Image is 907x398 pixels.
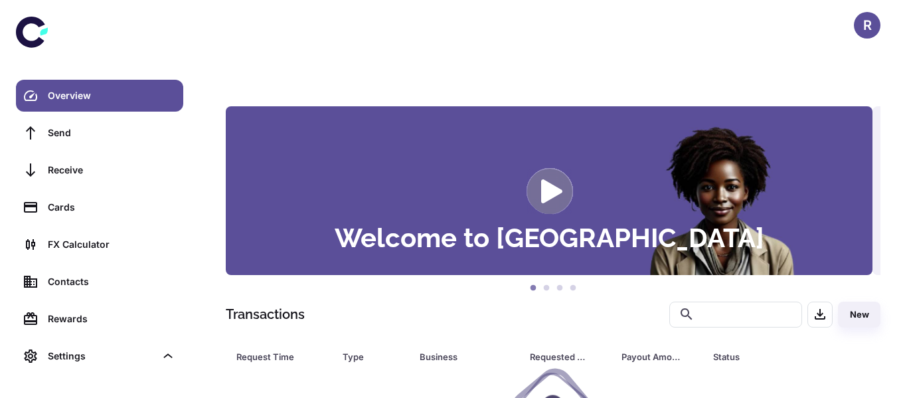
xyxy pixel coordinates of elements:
a: Receive [16,154,183,186]
button: 4 [566,282,580,295]
div: Receive [48,163,175,177]
button: R [854,12,880,39]
div: Send [48,126,175,140]
div: Rewards [48,312,175,326]
button: 2 [540,282,553,295]
div: Cards [48,200,175,215]
a: Send [16,117,183,149]
a: Cards [16,191,183,223]
button: 3 [553,282,566,295]
span: Type [343,348,404,366]
a: Contacts [16,266,183,298]
div: Settings [48,349,155,363]
h3: Welcome to [GEOGRAPHIC_DATA] [335,225,764,251]
div: Contacts [48,274,175,289]
button: New [838,302,880,328]
div: Overview [48,88,175,103]
a: FX Calculator [16,229,183,260]
span: Requested Amount [530,348,606,366]
a: Rewards [16,303,183,335]
span: Status [713,348,825,366]
button: 1 [527,282,540,295]
h1: Transactions [226,304,305,324]
div: Status [713,348,808,366]
span: Payout Amount [621,348,697,366]
div: Settings [16,340,183,372]
div: Payout Amount [621,348,680,366]
div: Request Time [236,348,309,366]
div: Requested Amount [530,348,588,366]
a: Overview [16,80,183,112]
span: Request Time [236,348,327,366]
div: FX Calculator [48,237,175,252]
div: Type [343,348,386,366]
